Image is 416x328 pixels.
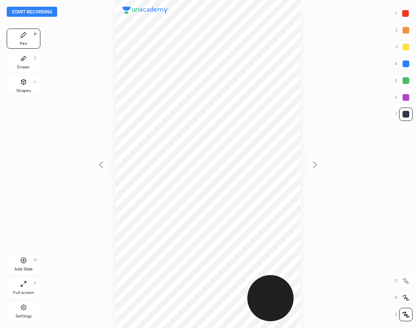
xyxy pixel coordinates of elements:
div: Full screen [13,291,34,295]
div: Shapes [16,89,31,93]
div: Pen [20,42,27,46]
div: Add Slide [14,267,33,271]
div: 7 [395,108,413,121]
div: 6 [395,91,413,104]
div: 3 [395,40,413,54]
div: X [395,291,413,304]
img: logo.38c385cc.svg [122,7,168,13]
div: 5 [395,74,413,87]
div: Eraser [17,65,30,69]
div: F [34,281,37,286]
div: H [34,258,37,262]
div: Z [395,308,413,321]
div: E [34,56,37,60]
div: Settings [16,314,32,318]
div: 2 [395,24,413,37]
div: L [34,79,37,84]
div: C [395,274,413,288]
button: Start recording [7,7,57,17]
div: P [34,32,37,37]
div: 4 [395,57,413,71]
div: 1 [395,7,412,20]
